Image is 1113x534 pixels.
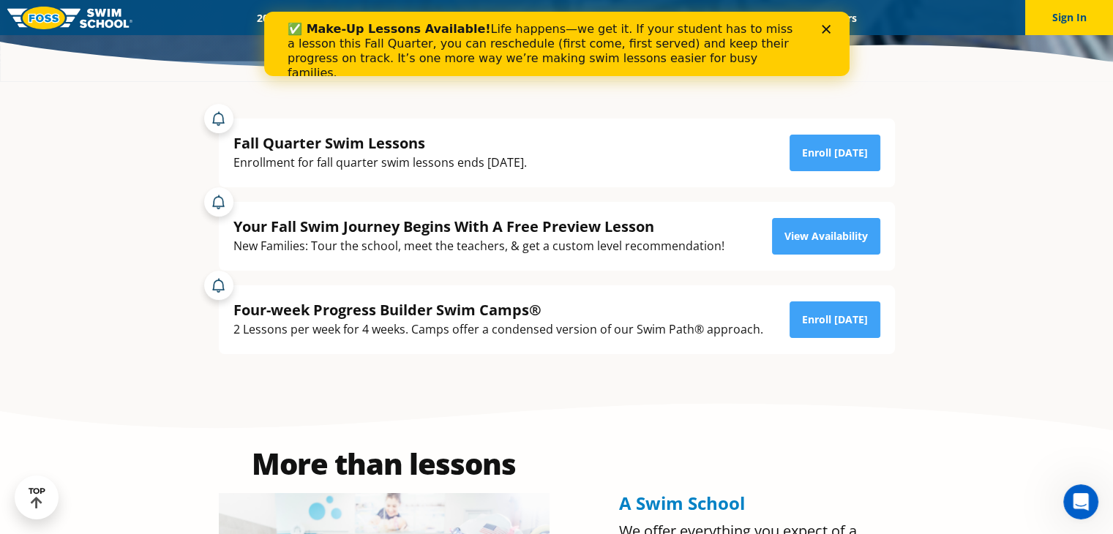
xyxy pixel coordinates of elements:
a: About FOSS [525,11,607,25]
h2: More than lessons [219,449,550,478]
div: Life happens—we get it. If your student has to miss a lesson this Fall Quarter, you can reschedul... [23,10,539,69]
div: Close [558,13,572,22]
a: Careers [808,11,869,25]
a: View Availability [772,218,880,255]
iframe: Intercom live chat banner [264,12,850,76]
span: A Swim School [619,491,745,515]
div: Four-week Progress Builder Swim Camps® [233,300,763,320]
b: ✅ Make-Up Lessons Available! [23,10,226,24]
div: Fall Quarter Swim Lessons [233,133,527,153]
a: Swim Like [PERSON_NAME] [607,11,762,25]
iframe: Intercom live chat [1063,484,1098,519]
a: Blog [762,11,808,25]
a: Enroll [DATE] [790,135,880,171]
a: Schools [336,11,397,25]
a: Swim Path® Program [397,11,525,25]
div: TOP [29,486,45,509]
div: Enrollment for fall quarter swim lessons ends [DATE]. [233,153,527,173]
a: Enroll [DATE] [790,301,880,338]
div: New Families: Tour the school, meet the teachers, & get a custom level recommendation! [233,236,724,256]
a: 2025 Calendar [244,11,336,25]
div: Your Fall Swim Journey Begins With A Free Preview Lesson [233,217,724,236]
img: FOSS Swim School Logo [7,7,132,29]
div: 2 Lessons per week for 4 weeks. Camps offer a condensed version of our Swim Path® approach. [233,320,763,339]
